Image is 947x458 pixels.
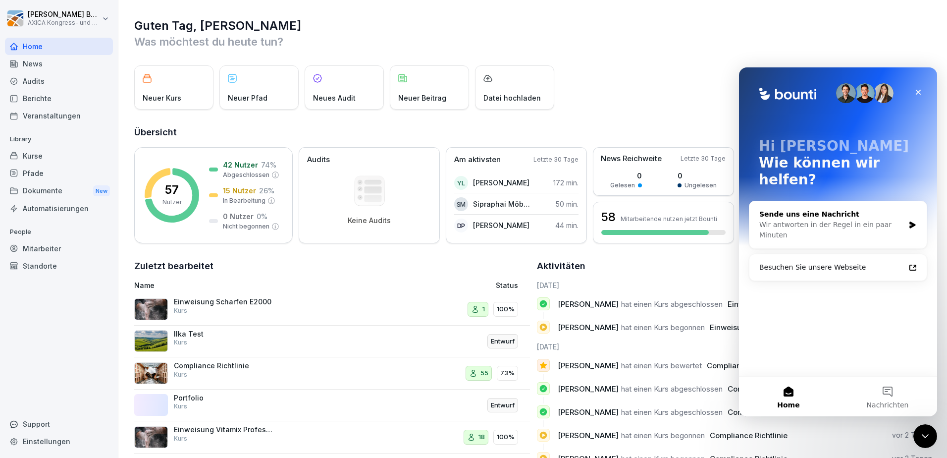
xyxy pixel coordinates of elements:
[174,361,273,370] p: Compliance Richtlinie
[5,415,113,433] div: Support
[621,384,723,394] span: hat einen Kurs abgeschlossen
[174,434,187,443] p: Kurs
[134,357,530,390] a: Compliance RichtlinieKurs5573%
[28,19,100,26] p: AXICA Kongress- und Tagungszentrum Pariser Platz 3 GmbH
[348,216,391,225] p: Keine Audits
[533,155,579,164] p: Letzte 30 Tage
[223,185,256,196] p: 15 Nutzer
[134,362,168,384] img: m6azt6by63mj5b74vcaonl5f.png
[134,280,382,290] p: Name
[134,326,530,358] a: Ilka TestKursEntwurf
[5,240,113,257] a: Mitarbeiter
[259,185,274,196] p: 26 %
[497,304,515,314] p: 100%
[5,200,113,217] a: Automatisierungen
[223,171,269,179] p: Abgeschlossen
[728,407,805,417] span: Compliance Richtlinie
[621,407,723,417] span: hat einen Kurs abgeschlossen
[313,93,356,103] p: Neues Audit
[223,160,258,170] p: 42 Nutzer
[558,361,619,370] span: [PERSON_NAME]
[174,370,187,379] p: Kurs
[5,224,113,240] p: People
[174,425,273,434] p: Einweisung Vitamix Professional
[174,330,273,339] p: Ilka Test
[454,197,468,211] div: SM
[537,259,585,273] h2: Aktivitäten
[5,257,113,275] div: Standorte
[621,323,705,332] span: hat einen Kurs begonnen
[500,368,515,378] p: 73%
[174,394,273,402] p: Portfolio
[257,211,267,222] p: 0 %
[621,431,705,440] span: hat einen Kurs begonnen
[558,431,619,440] span: [PERSON_NAME]
[710,431,788,440] span: Compliance Richtlinie
[491,401,515,410] p: Entwurf
[5,38,113,55] a: Home
[681,154,726,163] p: Letzte 30 Tage
[556,199,579,209] p: 50 min.
[739,67,937,416] iframe: Intercom live chat
[134,298,168,320] img: jv301s4mrmu3cx6evk8n7gue.png
[480,368,488,378] p: 55
[496,280,518,290] p: Status
[684,181,717,190] p: Ungelesen
[678,171,717,181] p: 0
[558,384,619,394] span: [PERSON_NAME]
[728,384,805,394] span: Compliance Richtlinie
[134,34,932,50] p: Was möchtest du heute tun?
[621,361,702,370] span: hat einen Kurs bewertet
[162,198,182,207] p: Nutzer
[174,306,187,315] p: Kurs
[601,209,616,226] h3: 58
[454,154,501,166] p: Am aktivsten
[5,107,113,124] a: Veranstaltungen
[5,131,113,147] p: Library
[473,220,529,230] p: [PERSON_NAME]
[134,18,932,34] h1: Guten Tag, [PERSON_NAME]
[93,185,110,197] div: New
[5,72,113,90] div: Audits
[710,323,812,332] span: Einweisung Scharfen E2000
[223,196,265,205] p: In Bearbeitung
[497,432,515,442] p: 100%
[134,125,932,139] h2: Übersicht
[143,93,181,103] p: Neuer Kurs
[621,215,717,223] p: Mitarbeitende nutzen jetzt Bounti
[223,211,254,222] p: 0 Nutzer
[621,299,723,309] span: hat einen Kurs abgeschlossen
[5,90,113,107] a: Berichte
[601,153,662,165] p: News Reichweite
[483,93,541,103] p: Datei hochladen
[5,165,113,182] a: Pfade
[558,323,619,332] span: [PERSON_NAME]
[707,361,785,370] span: Compliance Richtlinie
[134,421,530,454] a: Einweisung Vitamix ProfessionalKurs18100%
[134,330,168,352] img: xjcqzvpnevt0k5laznvx8oez.png
[555,220,579,230] p: 44 min.
[454,219,468,232] div: DP
[5,147,113,165] a: Kurse
[454,176,468,190] div: YL
[5,433,113,450] a: Einstellungen
[134,426,168,448] img: ji0aiyxvbyz8tq3ggjp5v0yx.png
[28,10,100,19] p: [PERSON_NAME] Buttgereit
[165,184,179,196] p: 57
[223,222,269,231] p: Nicht begonnen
